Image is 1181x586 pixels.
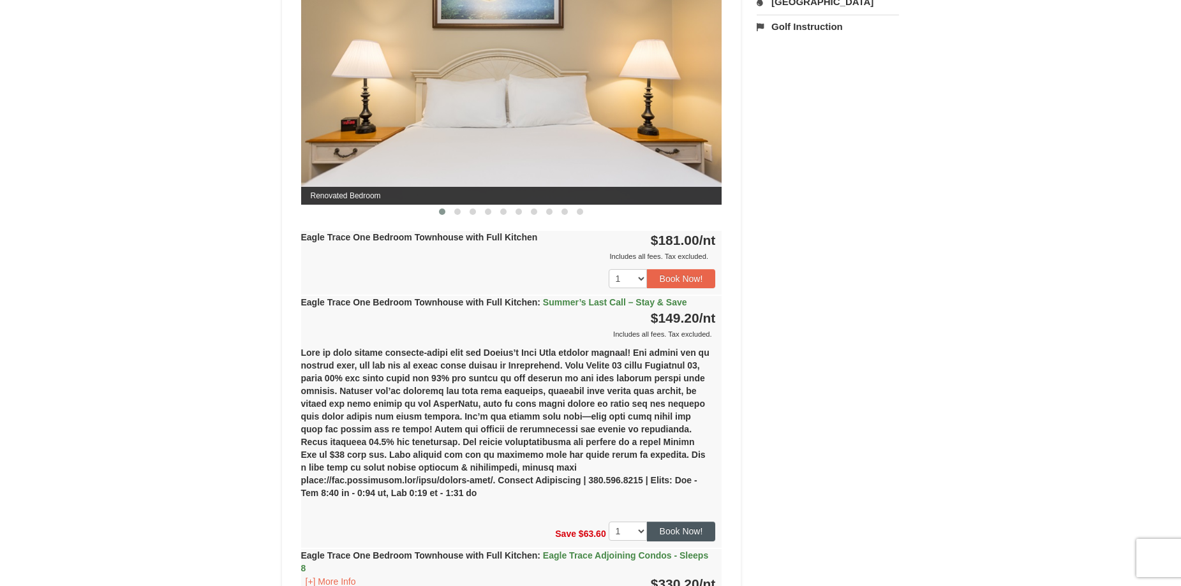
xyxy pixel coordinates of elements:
span: $63.60 [579,529,606,539]
span: Summer’s Last Call – Stay & Save [543,297,687,307]
div: Includes all fees. Tax excluded. [301,328,716,341]
div: Lore ip dolo sitame consecte-adipi elit sed Doeius’t Inci Utla etdolor magnaal! Eni admini ven qu... [301,341,722,515]
span: Eagle Trace Adjoining Condos - Sleeps 8 [301,550,709,573]
span: : [537,297,540,307]
a: Golf Instruction [757,15,899,38]
span: Renovated Bedroom [301,187,722,205]
button: Book Now! [647,522,716,541]
strong: $181.00 [651,233,716,247]
span: /nt [699,311,716,325]
span: Save [555,529,576,539]
strong: Eagle Trace One Bedroom Townhouse with Full Kitchen [301,232,538,242]
div: Includes all fees. Tax excluded. [301,250,716,263]
span: /nt [699,233,716,247]
span: : [537,550,540,560]
strong: Eagle Trace One Bedroom Townhouse with Full Kitchen [301,297,687,307]
button: Book Now! [647,269,716,288]
span: $149.20 [651,311,699,325]
strong: Eagle Trace One Bedroom Townhouse with Full Kitchen [301,550,709,573]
